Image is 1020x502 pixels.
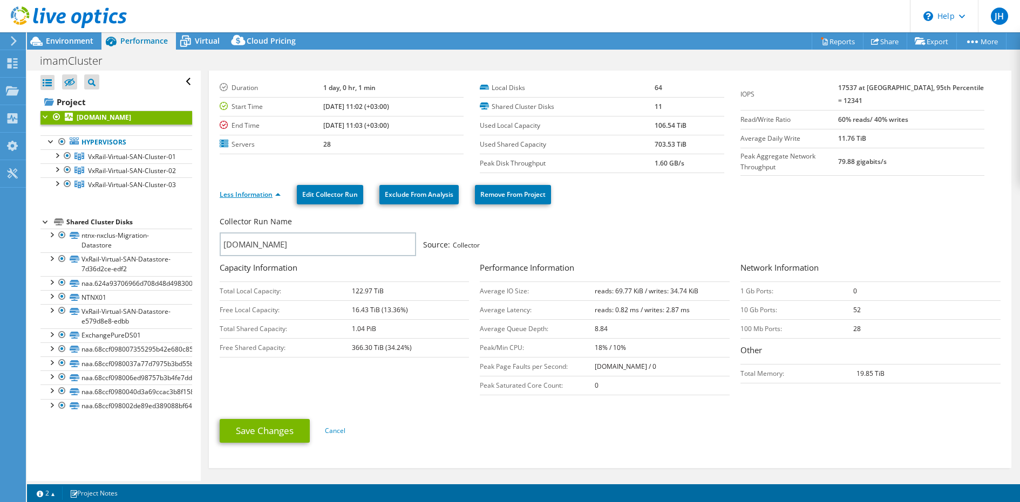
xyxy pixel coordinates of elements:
b: 0 [595,381,599,390]
td: 1 Gb Ports: [740,281,854,300]
a: VxRail-Virtual-SAN-Cluster-01 [40,149,192,163]
b: 8.84 [595,324,608,333]
label: Servers [220,139,323,150]
b: 11.76 TiB [838,134,866,143]
b: 60% reads/ 40% writes [838,115,908,124]
label: Collector Run Name [220,216,292,227]
b: [DATE] 11:02 (+03:00) [323,102,389,111]
label: Peak Disk Throughput [480,158,654,169]
a: VxRail-Virtual-SAN-Cluster-03 [40,177,192,191]
b: 1 day, 0 hr, 1 min [323,83,376,92]
a: naa.68ccf098007355295b42e680c85133f4 [40,342,192,356]
b: 1.60 GB/s [655,159,684,168]
a: Export [907,33,957,50]
h1: imamCluster [35,55,119,67]
label: Start Time [220,101,323,112]
a: Exclude From Analysis [379,185,459,204]
b: 79.88 gigabits/s [838,157,887,166]
h3: Network Information [740,262,1001,276]
a: Edit Collector Run [297,185,363,204]
td: 16.43 TiB (13.36%) [352,300,469,319]
h3: Other [740,344,1001,359]
span: JH [991,8,1008,25]
a: Project [40,93,192,111]
a: ExchangePureDS01 [40,328,192,342]
td: 1.04 PiB [352,319,469,338]
a: naa.68ccf0980037a77d7975b3bd55bd5136 [40,356,192,370]
b: [DATE] 11:03 (+03:00) [323,121,389,130]
b: reads: 0.82 ms / writes: 2.87 ms [595,305,690,314]
a: VxRail-Virtual-SAN-Cluster-02 [40,163,192,177]
b: 0 [853,286,857,295]
span: Collector [423,240,480,250]
b: reads: 69.77 KiB / writes: 34.74 KiB [595,286,698,295]
b: [DOMAIN_NAME] / 0 [595,362,656,371]
a: [DOMAIN_NAME] [40,111,192,125]
a: Reports [812,33,863,50]
a: ntnx-nxclus-Migration-Datastore [40,229,192,252]
td: Peak Saturated Core Count: [480,376,594,395]
a: naa.624a93706966d708d48d4983000113e7 [40,276,192,290]
label: Used Local Capacity [480,120,654,131]
a: Remove From Project [475,185,551,204]
b: 17537 at [GEOGRAPHIC_DATA], 95th Percentile = 12341 [838,83,984,105]
label: Peak Aggregate Network Throughput [740,151,839,173]
label: Duration [220,82,323,93]
td: 366.30 TiB (34.24%) [352,338,469,357]
b: 11 [655,102,662,111]
label: IOPS [740,89,839,100]
a: Hypervisors [40,135,192,149]
span: Environment [46,36,93,46]
td: Average Queue Depth: [480,319,594,338]
label: Average Daily Write [740,133,839,144]
a: Cancel [325,426,345,435]
a: VxRail-Virtual-SAN-Datastore-7d36d2ce-edf2 [40,252,192,276]
a: Less Information [220,190,281,199]
td: Total Local Capacity: [220,281,352,300]
span: VxRail-Virtual-SAN-Cluster-02 [88,166,176,175]
b: 703.53 TiB [655,140,686,149]
b: [DOMAIN_NAME] [77,113,131,122]
a: NTNX01 [40,290,192,304]
label: Read/Write Ratio [740,114,839,125]
label: Used Shared Capacity [480,139,654,150]
td: Average Latency: [480,300,594,319]
b: 28 [323,140,331,149]
td: Free Local Capacity: [220,300,352,319]
span: VxRail-Virtual-SAN-Cluster-03 [88,180,176,189]
td: 122.97 TiB [352,281,469,300]
label: End Time [220,120,323,131]
span: VxRail-Virtual-SAN-Cluster-01 [88,152,176,161]
a: Share [863,33,907,50]
b: 64 [655,83,662,92]
td: Total Memory: [740,364,857,383]
span: Cloud Pricing [247,36,296,46]
label: Local Disks [480,82,654,93]
a: Project Notes [62,486,125,500]
b: 28 [853,324,861,333]
b: 52 [853,305,861,314]
a: naa.68ccf098006ed98757b3b4fe7dd73b1b [40,370,192,384]
td: Free Shared Capacity: [220,338,352,357]
div: Shared Cluster Disks [66,216,192,229]
td: Average IO Size: [480,281,594,300]
svg: \n [923,11,933,21]
td: Total Shared Capacity: [220,319,352,338]
h3: Performance Information [480,262,729,276]
a: 2 [29,486,63,500]
h3: Capacity Information [220,262,469,276]
label: Source: [423,239,450,250]
b: 18% / 10% [595,343,626,352]
a: naa.68ccf098002de89ed389088bf6416ed4 [40,399,192,413]
td: Peak Page Faults per Second: [480,357,594,376]
a: naa.68ccf0980040d3a69ccac3b8f158322b [40,384,192,398]
a: Save Changes [220,419,310,443]
b: 19.85 TiB [856,369,885,378]
span: Virtual [195,36,220,46]
td: 10 Gb Ports: [740,300,854,319]
td: 100 Mb Ports: [740,319,854,338]
td: Peak/Min CPU: [480,338,594,357]
a: More [956,33,1007,50]
b: 106.54 TiB [655,121,686,130]
label: Shared Cluster Disks [480,101,654,112]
